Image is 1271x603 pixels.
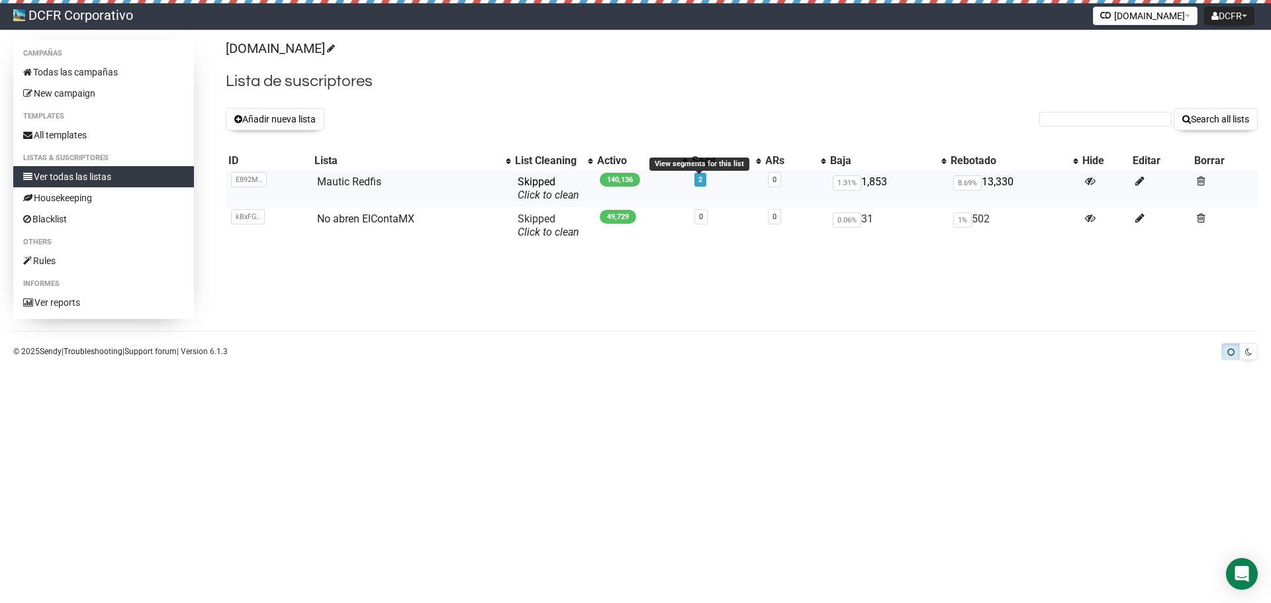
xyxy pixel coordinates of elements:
[317,175,381,188] a: Mautic Redfis
[953,212,972,228] span: 1%
[763,152,827,170] th: ARs: No sort applied, activate to apply an ascending sort
[13,83,194,104] a: New campaign
[515,154,581,167] div: List Cleaning
[948,207,1080,244] td: 502
[827,152,948,170] th: Baja: No sort applied, activate to apply an ascending sort
[689,152,763,170] th: Segs: No sort applied, activate to apply an ascending sort
[1093,7,1198,25] button: [DOMAIN_NAME]
[1194,154,1255,167] div: Borrar
[833,175,861,191] span: 1.31%
[13,46,194,62] li: Campañas
[773,212,777,221] a: 0
[1192,152,1258,170] th: Borrar: No sort applied, sorting is disabled
[948,170,1080,207] td: 13,330
[1082,154,1127,167] div: Hide
[698,175,702,184] a: 2
[1100,10,1111,21] img: favicons
[317,212,414,225] a: No abren ElContaMX
[600,210,636,224] span: 49,729
[13,166,194,187] a: Ver todas las listas
[231,209,265,224] span: kBxFG..
[699,212,703,221] a: 0
[830,154,935,167] div: Baja
[13,124,194,146] a: All templates
[518,175,579,201] span: Skipped
[1204,7,1254,25] button: DCFR
[765,154,814,167] div: ARs
[600,173,640,187] span: 140,136
[953,175,982,191] span: 8.69%
[40,347,62,356] a: Sendy
[228,154,309,167] div: ID
[833,212,861,228] span: 0.06%
[13,234,194,250] li: Others
[1226,558,1258,590] div: Open Intercom Messenger
[226,108,324,130] button: Añadir nueva lista
[13,209,194,230] a: Blacklist
[1174,108,1258,130] button: Search all lists
[13,109,194,124] li: Templates
[13,62,194,83] a: Todas las campañas
[314,154,499,167] div: Lista
[518,226,579,238] a: Click to clean
[649,158,749,171] div: View segments for this list
[13,276,194,292] li: Informes
[64,347,122,356] a: Troubleshooting
[13,344,228,359] p: © 2025 | | | Version 6.1.3
[226,152,312,170] th: ID: No sort applied, sorting is disabled
[13,9,25,21] img: 54111bbcb726b5bbc7ac1b93f70939ba
[1080,152,1130,170] th: Hide: No sort applied, sorting is disabled
[597,154,676,167] div: Activo
[1130,152,1192,170] th: Editar: No sort applied, sorting is disabled
[512,152,594,170] th: List Cleaning: No sort applied, activate to apply an ascending sort
[13,150,194,166] li: Listas & Suscriptores
[518,189,579,201] a: Click to clean
[226,70,1258,93] h2: Lista de suscriptores
[13,187,194,209] a: Housekeeping
[124,347,177,356] a: Support forum
[827,170,948,207] td: 1,853
[518,212,579,238] span: Skipped
[312,152,512,170] th: Lista: No sort applied, activate to apply an ascending sort
[13,292,194,313] a: Ver reports
[13,250,194,271] a: Rules
[226,40,333,56] a: [DOMAIN_NAME]
[948,152,1080,170] th: Rebotado: No sort applied, activate to apply an ascending sort
[773,175,777,184] a: 0
[951,154,1066,167] div: Rebotado
[1133,154,1189,167] div: Editar
[231,172,267,187] span: E892M..
[827,207,948,244] td: 31
[594,152,689,170] th: Activo: No sort applied, activate to apply an ascending sort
